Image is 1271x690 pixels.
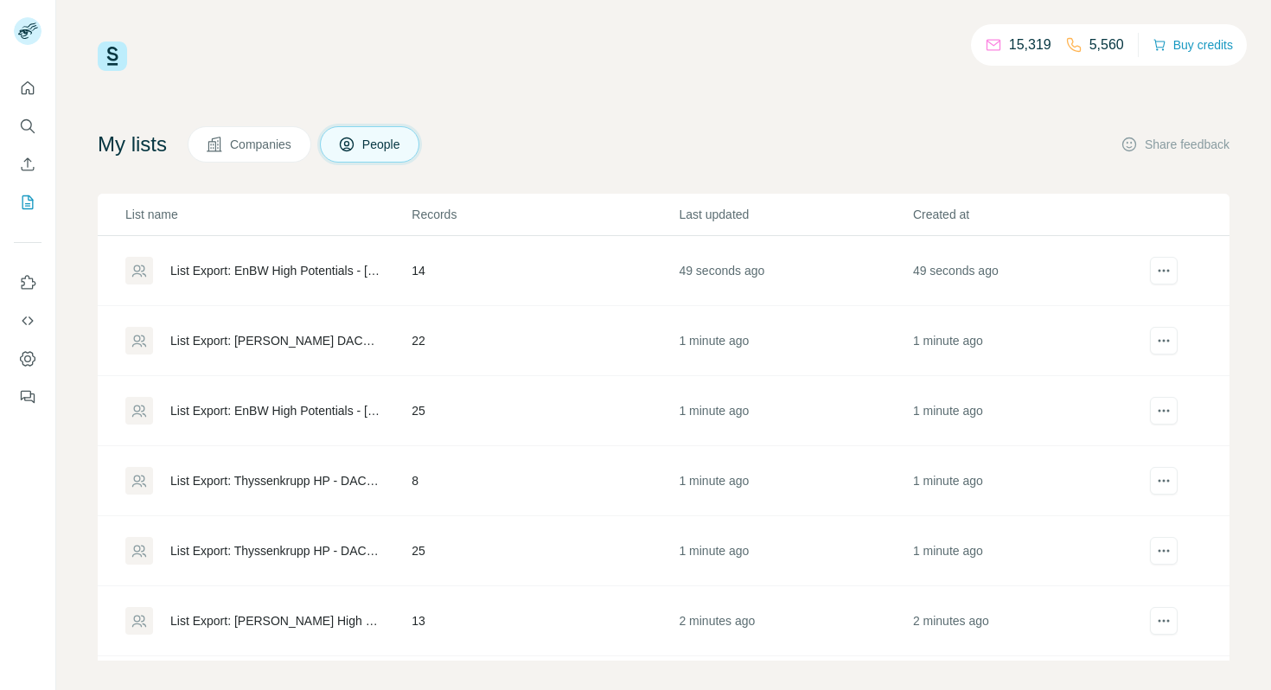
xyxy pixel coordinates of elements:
td: 25 [411,376,678,446]
td: 1 minute ago [678,446,911,516]
p: Last updated [679,206,910,223]
td: 14 [411,236,678,306]
p: 5,560 [1089,35,1124,55]
button: actions [1150,257,1178,284]
td: 25 [411,516,678,586]
td: 1 minute ago [678,516,911,586]
button: Share feedback [1121,136,1229,153]
div: List Export: EnBW High Potentials - [DATE] 14:55 [170,262,382,279]
div: List Export: Thyssenkrupp HP - DACH - [DATE] 14:54 [170,472,382,489]
button: Buy credits [1153,33,1233,57]
td: 1 minute ago [678,306,911,376]
button: Use Surfe API [14,305,42,336]
div: List Export: [PERSON_NAME] High Potential - [DATE] 14:54 [170,612,382,629]
div: List Export: [PERSON_NAME] DACH High Potentials - [DATE] 14:55 [170,332,382,349]
td: 1 minute ago [912,446,1146,516]
td: 49 seconds ago [678,236,911,306]
td: 13 [411,586,678,656]
h4: My lists [98,131,167,158]
button: Use Surfe on LinkedIn [14,267,42,298]
button: My lists [14,187,42,218]
p: Records [412,206,677,223]
p: Created at [913,206,1145,223]
p: 15,319 [1009,35,1051,55]
td: 1 minute ago [912,306,1146,376]
div: List Export: Thyssenkrupp HP - DACH - [DATE] 14:54 [170,542,382,559]
td: 1 minute ago [912,516,1146,586]
td: 8 [411,446,678,516]
button: actions [1150,537,1178,565]
button: Dashboard [14,343,42,374]
td: 2 minutes ago [912,586,1146,656]
button: Enrich CSV [14,149,42,180]
button: actions [1150,397,1178,425]
p: List name [125,206,410,223]
img: Surfe Logo [98,42,127,71]
td: 2 minutes ago [678,586,911,656]
button: Quick start [14,73,42,104]
td: 49 seconds ago [912,236,1146,306]
span: People [362,136,402,153]
button: actions [1150,467,1178,495]
span: Companies [230,136,293,153]
td: 1 minute ago [678,376,911,446]
div: List Export: EnBW High Potentials - [DATE] 14:54 [170,402,382,419]
button: Feedback [14,381,42,412]
button: Search [14,111,42,142]
button: actions [1150,327,1178,355]
td: 1 minute ago [912,376,1146,446]
button: actions [1150,607,1178,635]
td: 22 [411,306,678,376]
